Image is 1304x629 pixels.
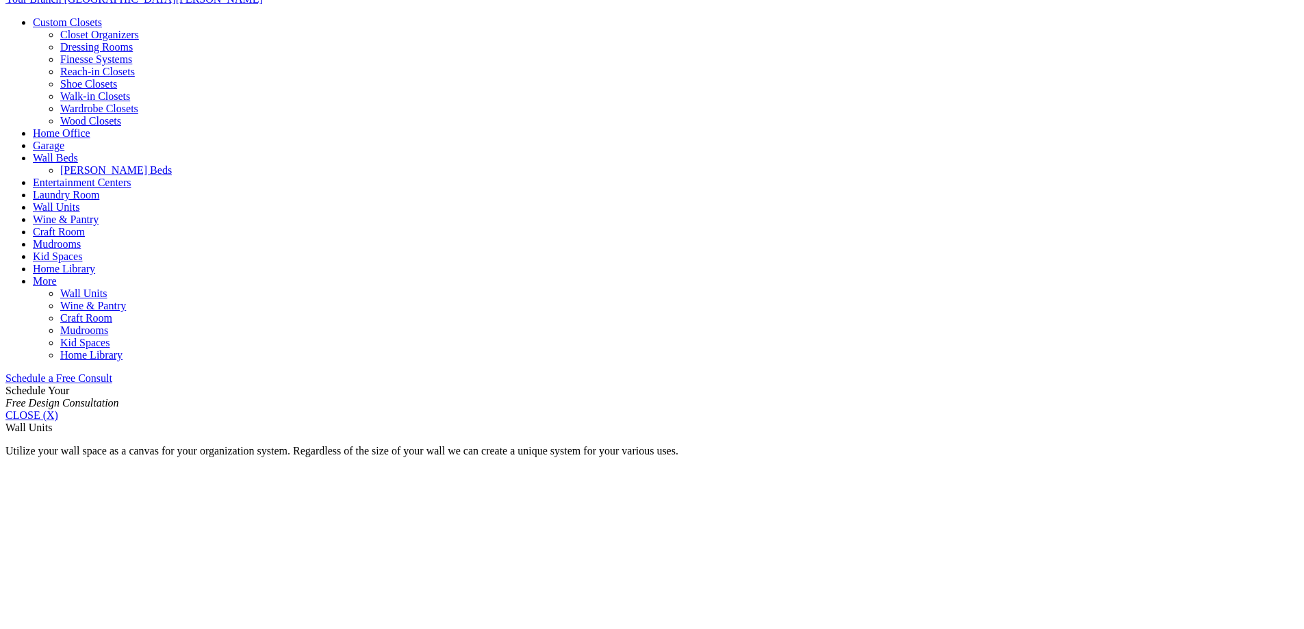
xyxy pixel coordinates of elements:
[33,152,78,164] a: Wall Beds
[60,349,123,361] a: Home Library
[33,214,99,225] a: Wine & Pantry
[33,263,95,274] a: Home Library
[60,29,139,40] a: Closet Organizers
[5,409,58,421] a: CLOSE (X)
[60,287,107,299] a: Wall Units
[60,103,138,114] a: Wardrobe Closets
[60,312,112,324] a: Craft Room
[33,251,82,262] a: Kid Spaces
[60,115,121,127] a: Wood Closets
[60,41,133,53] a: Dressing Rooms
[33,226,85,238] a: Craft Room
[33,177,131,188] a: Entertainment Centers
[60,90,130,102] a: Walk-in Closets
[33,127,90,139] a: Home Office
[33,275,57,287] a: More menu text will display only on big screen
[33,238,81,250] a: Mudrooms
[60,324,108,336] a: Mudrooms
[5,372,112,384] a: Schedule a Free Consult (opens a dropdown menu)
[33,16,102,28] a: Custom Closets
[5,422,52,433] span: Wall Units
[33,189,99,201] a: Laundry Room
[5,445,1299,457] p: Utilize your wall space as a canvas for your organization system. Regardless of the size of your ...
[60,164,172,176] a: [PERSON_NAME] Beds
[33,140,64,151] a: Garage
[33,201,79,213] a: Wall Units
[60,66,135,77] a: Reach-in Closets
[60,78,117,90] a: Shoe Closets
[60,337,110,348] a: Kid Spaces
[60,300,126,311] a: Wine & Pantry
[5,397,119,409] em: Free Design Consultation
[60,53,132,65] a: Finesse Systems
[5,385,119,409] span: Schedule Your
